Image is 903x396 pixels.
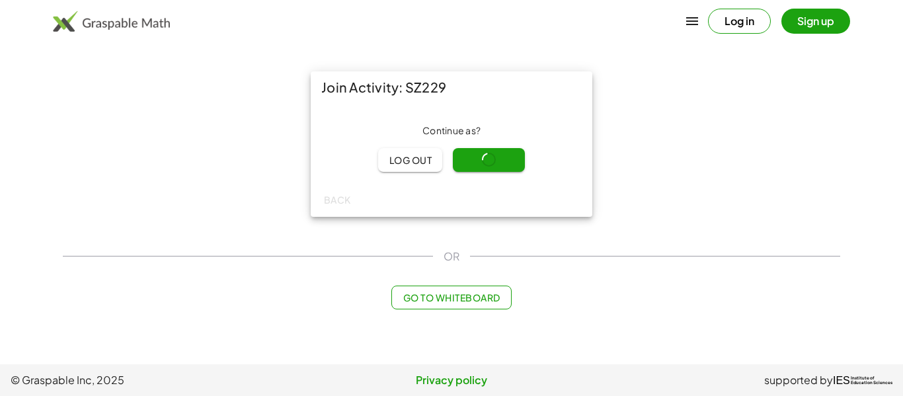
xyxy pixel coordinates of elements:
a: Privacy policy [305,372,599,388]
a: IESInstitute ofEducation Sciences [833,372,892,388]
span: IES [833,374,850,387]
div: Join Activity: SZ229 [311,71,592,103]
span: OR [444,249,459,264]
span: Institute of Education Sciences [851,376,892,385]
button: Log out [378,148,442,172]
button: Sign up [781,9,850,34]
span: supported by [764,372,833,388]
div: Continue as ? [321,124,582,138]
span: Log out [389,154,432,166]
span: Go to Whiteboard [403,292,500,303]
button: Log in [708,9,771,34]
span: © Graspable Inc, 2025 [11,372,305,388]
button: Go to Whiteboard [391,286,511,309]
